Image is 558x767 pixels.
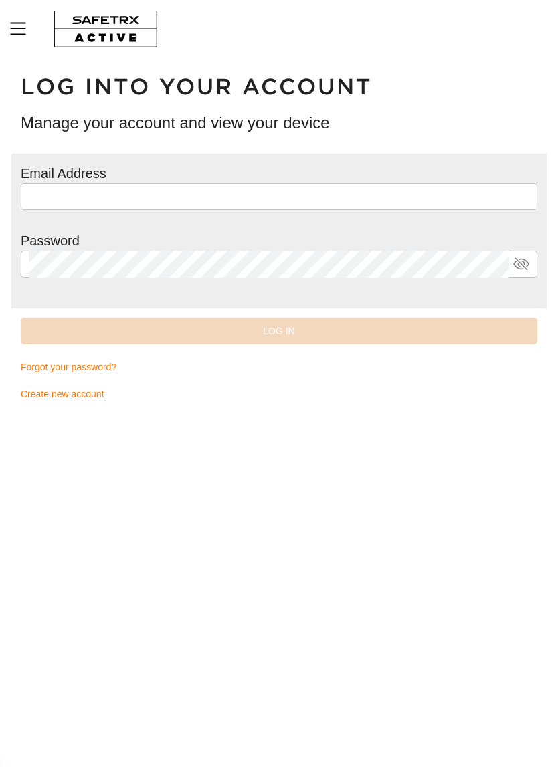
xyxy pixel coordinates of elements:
a: Forgot your password? [21,354,537,380]
span: Log In [31,323,527,339]
span: Create new account [21,386,104,402]
button: Menu [7,15,40,43]
label: Password [21,233,80,248]
label: Email Address [21,166,106,181]
h3: Manage your account and view your device [21,112,537,134]
a: Create new account [21,380,537,407]
button: Log In [21,318,537,344]
h1: Log into your account [21,73,537,101]
span: Forgot your password? [21,359,116,375]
